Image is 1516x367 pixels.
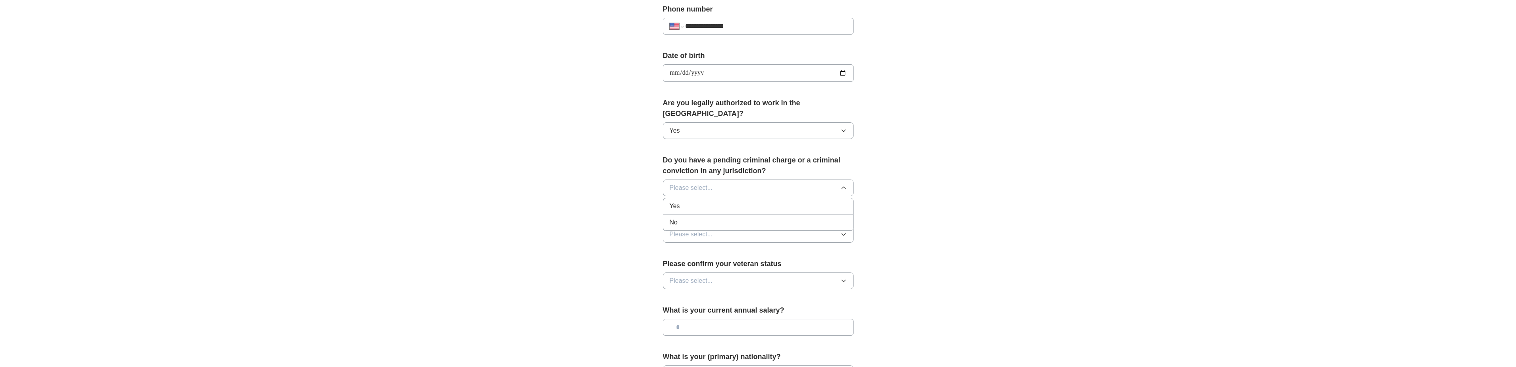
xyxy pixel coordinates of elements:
label: What is your (primary) nationality? [663,352,854,362]
span: Please select... [670,183,713,193]
button: Please select... [663,272,854,289]
label: Date of birth [663,50,854,61]
label: Phone number [663,4,854,15]
span: Please select... [670,230,713,239]
span: Yes [670,201,680,211]
span: Yes [670,126,680,135]
button: Yes [663,122,854,139]
span: No [670,218,678,227]
label: Are you legally authorized to work in the [GEOGRAPHIC_DATA]? [663,98,854,119]
label: Do you have a pending criminal charge or a criminal conviction in any jurisdiction? [663,155,854,176]
button: Please select... [663,180,854,196]
button: Please select... [663,226,854,243]
label: What is your current annual salary? [663,305,854,316]
span: Please select... [670,276,713,286]
label: Please confirm your veteran status [663,259,854,269]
